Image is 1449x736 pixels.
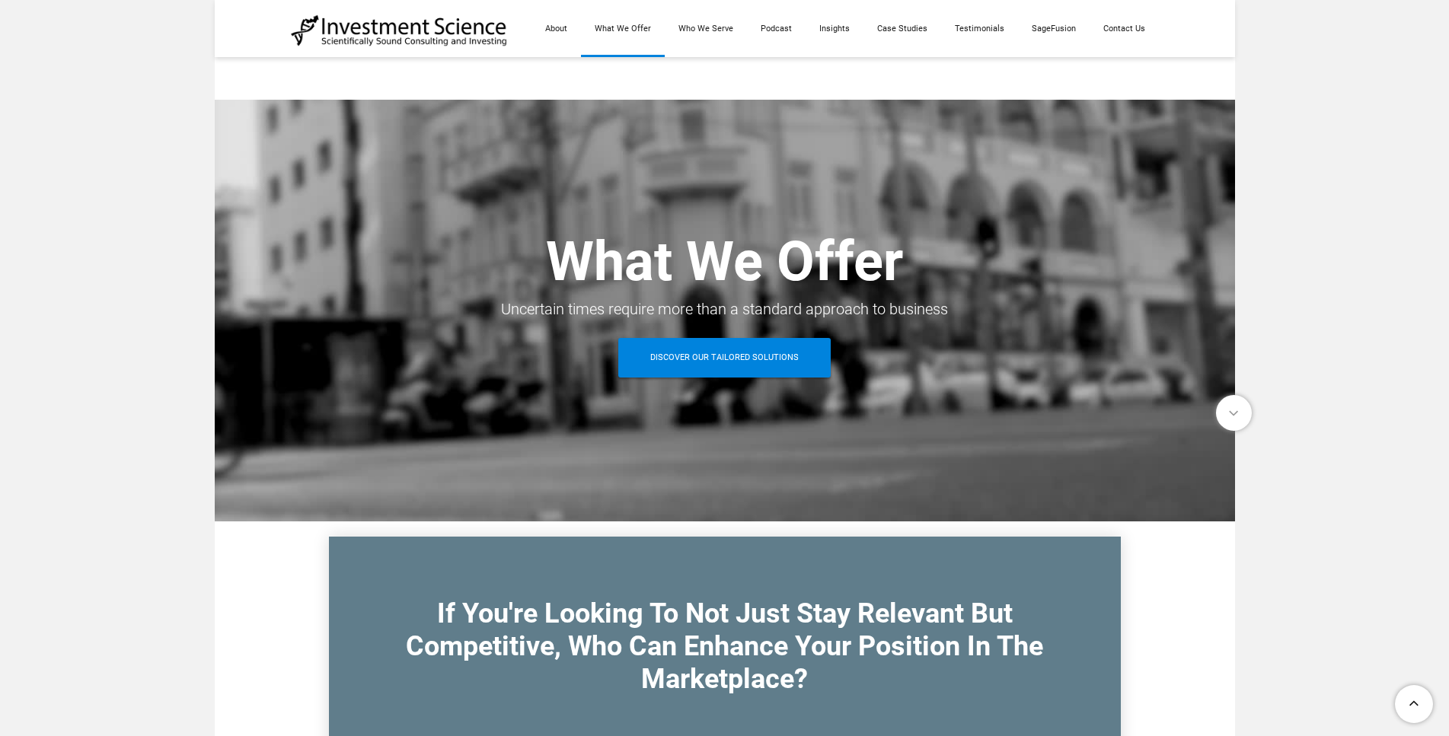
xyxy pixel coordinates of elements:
[546,229,903,294] strong: What We Offer
[650,338,799,378] span: Discover Our Tailored Solutions
[1389,679,1441,728] a: To Top
[406,597,1043,695] font: If You're Looking To Not Just Stay Relevant But Competitive, Who Can Enhance Your Position In The...
[618,338,831,378] a: Discover Our Tailored Solutions
[291,295,1159,323] div: Uncertain times require more than a standard approach to business
[291,14,508,47] img: Investment Science | NYC Consulting Services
